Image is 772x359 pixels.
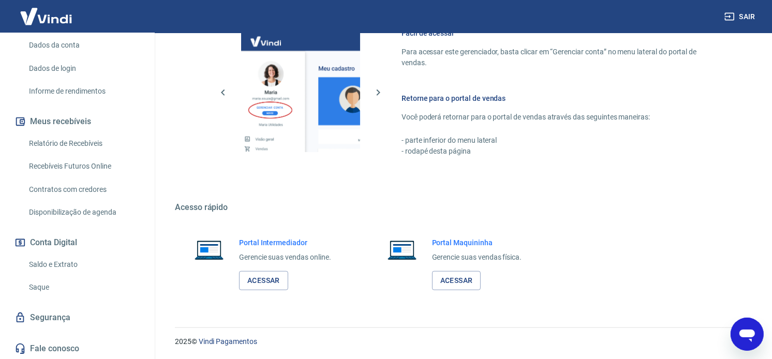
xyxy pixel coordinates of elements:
button: Meus recebíveis [12,110,142,133]
a: Relatório de Recebíveis [25,133,142,154]
img: Imagem da dashboard mostrando o botão de gerenciar conta na sidebar no lado esquerdo [241,33,360,152]
a: Saque [25,277,142,298]
h6: Retorne para o portal de vendas [402,93,722,103]
a: Segurança [12,306,142,329]
a: Disponibilização de agenda [25,202,142,223]
p: Gerencie suas vendas física. [432,252,522,263]
a: Dados de login [25,58,142,79]
h5: Acesso rápido [175,202,747,213]
h6: Fácil de acessar [402,28,722,38]
img: Imagem de um notebook aberto [187,237,231,262]
a: Vindi Pagamentos [199,337,257,346]
p: 2025 © [175,336,747,347]
a: Acessar [432,271,481,290]
img: Imagem de um notebook aberto [380,237,424,262]
a: Dados da conta [25,35,142,56]
a: Informe de rendimentos [25,81,142,102]
a: Recebíveis Futuros Online [25,156,142,177]
img: Vindi [12,1,80,32]
h6: Portal Maquininha [432,237,522,248]
h6: Portal Intermediador [239,237,331,248]
button: Sair [722,7,760,26]
a: Contratos com credores [25,179,142,200]
a: Saldo e Extrato [25,254,142,275]
p: - rodapé desta página [402,146,722,157]
p: Para acessar este gerenciador, basta clicar em “Gerenciar conta” no menu lateral do portal de ven... [402,47,722,68]
p: Você poderá retornar para o portal de vendas através das seguintes maneiras: [402,112,722,123]
button: Conta Digital [12,231,142,254]
iframe: Botão para abrir a janela de mensagens [731,318,764,351]
a: Acessar [239,271,288,290]
p: - parte inferior do menu lateral [402,135,722,146]
p: Gerencie suas vendas online. [239,252,331,263]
